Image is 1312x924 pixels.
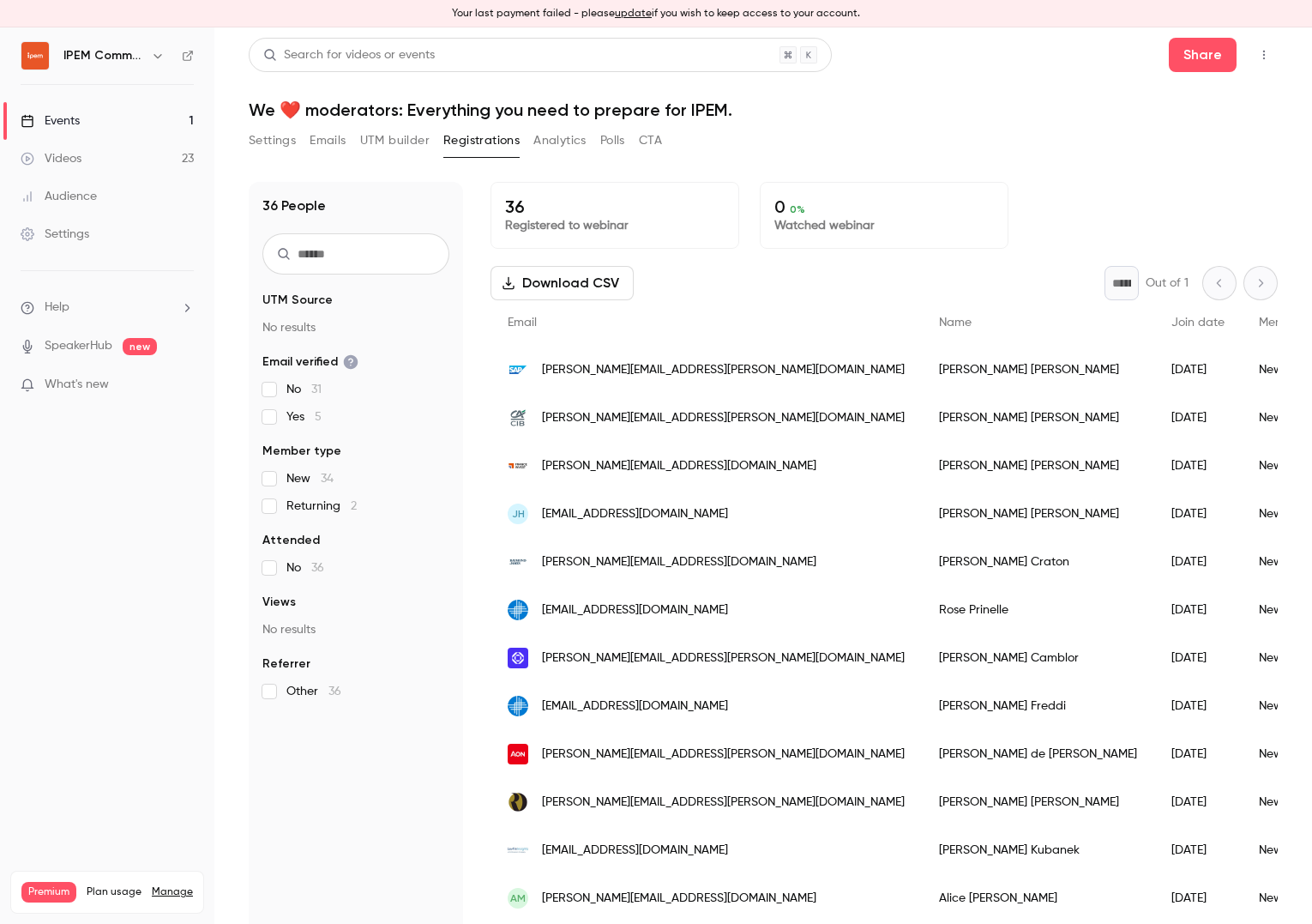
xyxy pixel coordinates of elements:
span: [EMAIL_ADDRESS][DOMAIN_NAME] [542,601,728,619]
span: Join date [1171,317,1225,329]
span: 36 [311,562,324,574]
span: 0 % [790,203,805,215]
div: Rose Prinelle [922,586,1154,634]
p: Watched webinar [774,217,994,234]
div: Settings [21,226,89,243]
img: aon.com [508,744,528,764]
div: [PERSON_NAME] [PERSON_NAME] [922,394,1154,442]
button: update [615,6,652,21]
img: franceinvest.eu [508,456,528,476]
img: milkeninstitute.org [508,600,528,620]
p: Registered to webinar [505,217,725,234]
div: [DATE] [1154,394,1242,442]
button: Share [1169,38,1237,72]
img: octus.com [508,648,528,668]
span: Email verified [262,353,358,371]
section: facet-groups [262,292,449,700]
button: Analytics [533,127,587,154]
li: help-dropdown-opener [21,299,194,317]
span: [PERSON_NAME][EMAIL_ADDRESS][PERSON_NAME][DOMAIN_NAME] [542,361,905,379]
span: Attended [262,532,320,549]
span: 31 [311,383,322,396]
div: [PERSON_NAME] de [PERSON_NAME] [922,730,1154,778]
h6: IPEM Community [63,47,144,64]
span: Yes [286,408,322,426]
span: [EMAIL_ADDRESS][DOMAIN_NAME] [542,842,728,860]
img: raymondjames.com [508,552,528,572]
button: CTA [639,127,662,154]
span: [EMAIL_ADDRESS][DOMAIN_NAME] [542,698,728,716]
div: [DATE] [1154,634,1242,682]
img: levfininsights.com [508,840,528,861]
span: [PERSON_NAME][EMAIL_ADDRESS][PERSON_NAME][DOMAIN_NAME] [542,794,905,812]
img: ca-cib.com [508,408,528,428]
div: Search for videos or events [263,46,435,64]
div: Alice [PERSON_NAME] [922,874,1154,922]
button: Emails [310,127,346,154]
p: 36 [505,196,725,217]
div: [DATE] [1154,874,1242,922]
div: [DATE] [1154,442,1242,490]
p: No results [262,621,449,638]
button: Registrations [443,127,520,154]
button: Settings [249,127,296,154]
button: Download CSV [490,266,634,300]
div: [PERSON_NAME] [PERSON_NAME] [922,778,1154,826]
div: [PERSON_NAME] Craton [922,538,1154,586]
span: new [123,338,157,355]
p: Your last payment failed - please if you wish to keep access to your account. [452,6,860,21]
span: [PERSON_NAME][EMAIL_ADDRESS][DOMAIN_NAME] [542,457,816,475]
p: No results [262,319,449,336]
a: Manage [152,885,193,899]
div: [PERSON_NAME] Freddi [922,682,1154,730]
img: milkeninstitute.org [508,696,528,716]
span: Referrer [262,655,310,673]
img: sap.com [508,359,528,380]
span: Email [508,317,537,329]
div: Events [21,112,80,130]
span: [PERSON_NAME][EMAIL_ADDRESS][PERSON_NAME][DOMAIN_NAME] [542,746,905,764]
span: Other [286,683,341,700]
p: 0 [774,196,994,217]
div: [DATE] [1154,682,1242,730]
h1: 36 People [262,196,326,216]
h1: We ❤️ moderators: Everything you need to prepare for IPEM. [249,100,1278,120]
span: UTM Source [262,292,333,309]
span: 36 [328,685,341,698]
span: AM [510,891,526,906]
p: Out of 1 [1146,275,1189,292]
span: [PERSON_NAME][EMAIL_ADDRESS][PERSON_NAME][DOMAIN_NAME] [542,409,905,427]
span: Plan usage [87,885,141,899]
div: [PERSON_NAME] Kubanek [922,826,1154,874]
span: Member type [262,443,341,460]
span: JH [512,506,525,522]
span: [PERSON_NAME][EMAIL_ADDRESS][DOMAIN_NAME] [542,890,816,908]
img: realdealsmedia.com [508,792,528,812]
span: 5 [315,411,322,423]
div: [DATE] [1154,490,1242,538]
span: [PERSON_NAME][EMAIL_ADDRESS][DOMAIN_NAME] [542,553,816,571]
div: [PERSON_NAME] Camblor [922,634,1154,682]
button: UTM builder [360,127,430,154]
span: Views [262,594,296,611]
div: [DATE] [1154,346,1242,394]
span: No [286,559,324,577]
span: No [286,381,322,398]
a: SpeakerHub [45,337,112,355]
span: [PERSON_NAME][EMAIL_ADDRESS][PERSON_NAME][DOMAIN_NAME] [542,649,905,667]
div: [PERSON_NAME] [PERSON_NAME] [922,490,1154,538]
span: Help [45,299,69,317]
div: [DATE] [1154,730,1242,778]
span: Name [939,317,972,329]
iframe: Noticeable Trigger [173,377,194,393]
button: Polls [600,127,625,154]
span: Returning [286,498,357,515]
div: Videos [21,150,81,167]
span: Premium [21,882,76,903]
div: [DATE] [1154,826,1242,874]
div: [PERSON_NAME] [PERSON_NAME] [922,346,1154,394]
div: [DATE] [1154,778,1242,826]
img: IPEM Community [21,42,49,69]
div: Audience [21,188,97,205]
div: [DATE] [1154,586,1242,634]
